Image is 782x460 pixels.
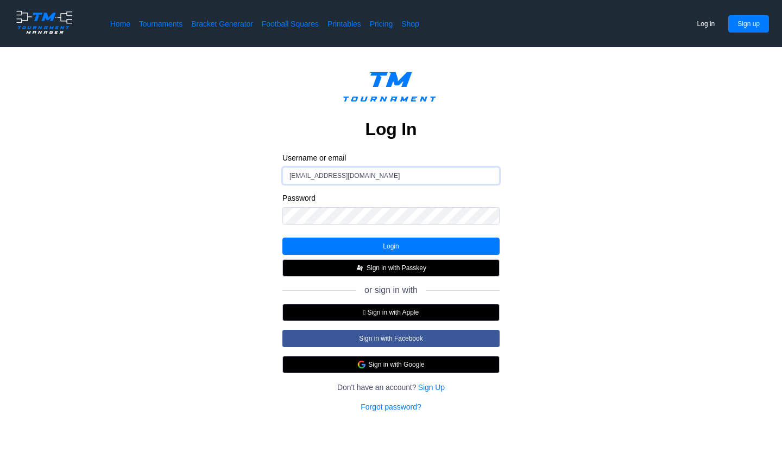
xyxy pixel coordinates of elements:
[364,285,418,295] span: or sign in with
[139,18,182,29] a: Tournaments
[110,18,130,29] a: Home
[282,153,500,163] label: Username or email
[262,18,319,29] a: Football Squares
[327,18,361,29] a: Printables
[191,18,253,29] a: Bracket Generator
[282,259,500,277] button: Sign in with Passkey
[370,18,393,29] a: Pricing
[282,193,500,203] label: Password
[401,18,419,29] a: Shop
[365,118,417,140] h2: Log In
[282,330,500,347] button: Sign in with Facebook
[282,238,500,255] button: Login
[728,15,769,33] button: Sign up
[357,360,366,369] img: google.d7f092af888a54de79ed9c9303d689d7.svg
[282,167,500,184] input: username or email
[418,382,445,393] a: Sign Up
[356,264,364,272] img: FIDO_Passkey_mark_A_white.b30a49376ae8d2d8495b153dc42f1869.svg
[688,15,724,33] button: Log in
[282,304,500,321] button:  Sign in with Apple
[337,382,417,393] span: Don't have an account?
[13,9,75,36] img: logo.ffa97a18e3bf2c7d.png
[282,356,500,373] button: Sign in with Google
[335,65,447,114] img: logo.ffa97a18e3bf2c7d.png
[361,401,421,412] a: Forgot password?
